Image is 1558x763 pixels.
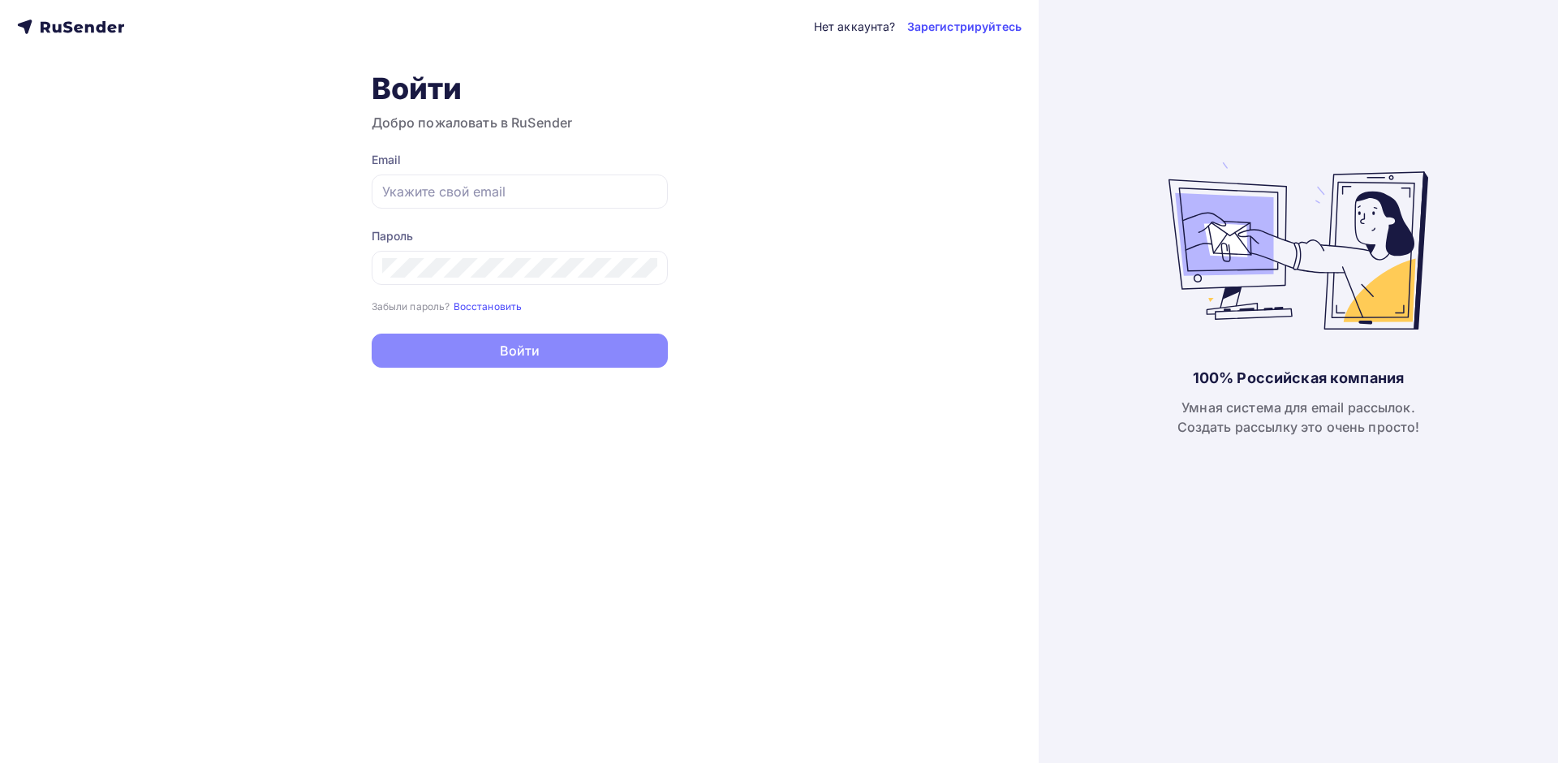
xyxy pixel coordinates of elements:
[372,228,668,244] div: Пароль
[372,113,668,132] h3: Добро пожаловать в RuSender
[454,299,523,313] a: Восстановить
[372,300,450,313] small: Забыли пароль?
[372,71,668,106] h1: Войти
[814,19,896,35] div: Нет аккаунта?
[1193,369,1404,388] div: 100% Российская компания
[382,182,657,201] input: Укажите свой email
[1177,398,1420,437] div: Умная система для email рассылок. Создать рассылку это очень просто!
[372,152,668,168] div: Email
[372,334,668,368] button: Войти
[454,300,523,313] small: Восстановить
[907,19,1022,35] a: Зарегистрируйтесь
